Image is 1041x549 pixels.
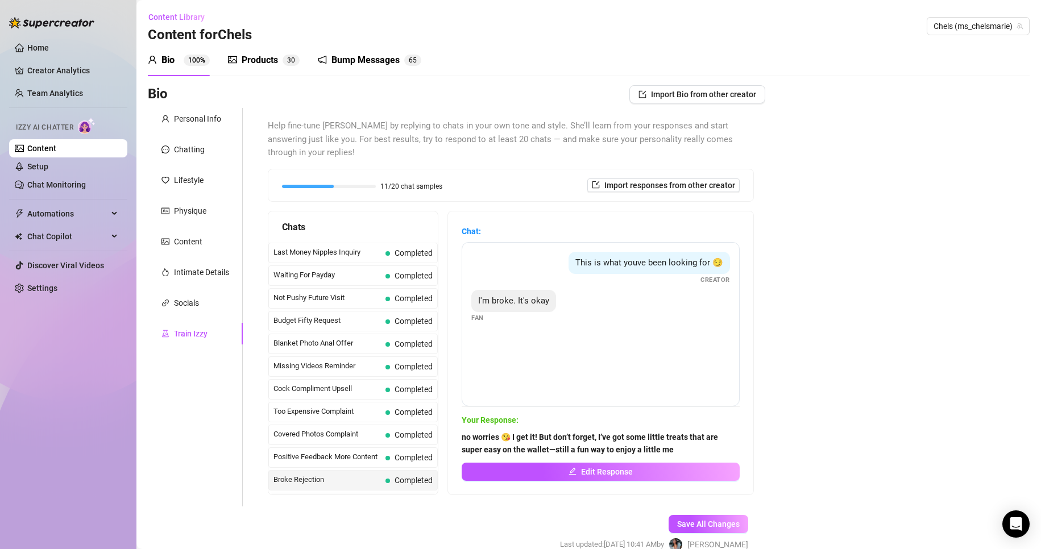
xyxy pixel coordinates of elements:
[174,205,206,217] div: Physique
[174,113,221,125] div: Personal Info
[174,235,202,248] div: Content
[273,269,381,281] span: Waiting For Payday
[395,339,433,348] span: Completed
[78,118,96,134] img: AI Chatter
[148,8,214,26] button: Content Library
[228,55,237,64] span: picture
[283,55,300,66] sup: 30
[27,205,108,223] span: Automations
[592,181,600,189] span: import
[1017,23,1023,30] span: team
[669,515,748,533] button: Save All Changes
[462,463,740,481] button: Edit Response
[273,360,381,372] span: Missing Videos Reminder
[273,383,381,394] span: Cock Compliment Upsell
[148,26,252,44] h3: Content for Chels
[9,17,94,28] img: logo-BBDzfeDw.svg
[575,257,723,268] span: This is what youve been looking for 😏
[700,275,730,285] span: Creator
[1002,510,1030,538] div: Open Intercom Messenger
[161,145,169,153] span: message
[604,181,735,190] span: Import responses from other creator
[27,43,49,52] a: Home
[282,220,305,234] span: Chats
[569,467,577,475] span: edit
[148,13,205,22] span: Content Library
[462,415,519,425] strong: Your Response:
[395,271,433,280] span: Completed
[395,294,433,303] span: Completed
[462,227,481,236] strong: Chat:
[161,176,169,184] span: heart
[174,143,205,156] div: Chatting
[380,183,442,190] span: 11/20 chat samples
[161,330,169,338] span: experiment
[395,476,433,485] span: Completed
[268,119,754,160] span: Help fine-tune [PERSON_NAME] by replying to chats in your own tone and style. She’ll learn from y...
[174,174,204,186] div: Lifestyle
[677,519,740,529] span: Save All Changes
[273,474,381,485] span: Broke Rejection
[161,299,169,307] span: link
[395,248,433,257] span: Completed
[395,317,433,326] span: Completed
[478,296,549,306] span: I'm broke. It's okay
[27,261,104,270] a: Discover Viral Videos
[161,115,169,123] span: user
[273,338,381,349] span: Blanket Photo Anal Offer
[161,268,169,276] span: fire
[273,451,381,463] span: Positive Feedback More Content
[291,56,295,64] span: 0
[174,266,229,278] div: Intimate Details
[629,85,765,103] button: Import Bio from other creator
[174,297,199,309] div: Socials
[16,122,73,133] span: Izzy AI Chatter
[404,55,421,66] sup: 65
[587,178,740,192] button: Import responses from other creator
[15,232,22,240] img: Chat Copilot
[638,90,646,98] span: import
[651,90,756,99] span: Import Bio from other creator
[27,144,56,153] a: Content
[27,89,83,98] a: Team Analytics
[395,453,433,462] span: Completed
[471,313,484,323] span: Fan
[934,18,1023,35] span: Chels (ms_chelsmarie)
[273,247,381,258] span: Last Money Nipples Inquiry
[318,55,327,64] span: notification
[148,55,157,64] span: user
[273,429,381,440] span: Covered Photos Complaint
[331,53,400,67] div: Bump Messages
[27,162,48,171] a: Setup
[409,56,413,64] span: 6
[184,55,210,66] sup: 100%
[148,85,168,103] h3: Bio
[15,209,24,218] span: thunderbolt
[174,327,208,340] div: Train Izzy
[27,180,86,189] a: Chat Monitoring
[273,406,381,417] span: Too Expensive Complaint
[273,292,381,303] span: Not Pushy Future Visit
[27,284,57,293] a: Settings
[161,207,169,215] span: idcard
[395,430,433,439] span: Completed
[462,432,718,454] strong: no worries 😘 I get it! But don’t forget, I’ve got some little treats that are super easy on the w...
[27,227,108,246] span: Chat Copilot
[395,407,433,417] span: Completed
[242,53,278,67] div: Products
[161,238,169,246] span: picture
[273,315,381,326] span: Budget Fifty Request
[395,362,433,371] span: Completed
[161,53,175,67] div: Bio
[395,385,433,394] span: Completed
[27,61,118,80] a: Creator Analytics
[287,56,291,64] span: 3
[581,467,633,476] span: Edit Response
[413,56,417,64] span: 5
